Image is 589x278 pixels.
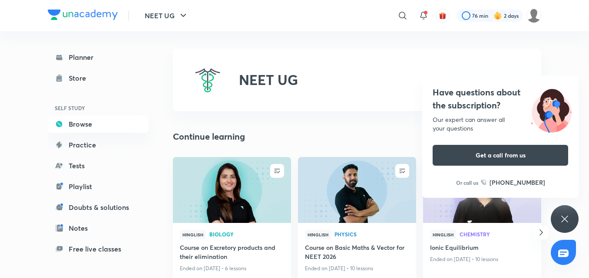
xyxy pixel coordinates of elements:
a: Playlist [48,178,149,195]
a: Browse [48,115,149,133]
a: [PHONE_NUMBER] [481,178,545,187]
a: new-thumbnail [173,157,291,223]
a: Practice [48,136,149,154]
a: Course on Basic Maths & Vector for NEET 2026 [305,243,409,263]
img: streak [493,11,502,20]
button: avatar [436,9,450,23]
img: Company Logo [48,10,118,20]
div: Store [69,73,91,83]
a: Doubts & solutions [48,199,149,216]
a: Ionic Equilibrium [430,243,534,254]
p: Or call us [456,179,478,186]
a: Free live classes [48,240,149,258]
h4: Have questions about the subscription? [433,86,568,112]
p: Ended on [DATE] • 10 lessons [305,263,409,274]
a: Company Logo [48,10,118,22]
img: new-thumbnail [297,156,417,223]
span: Chemistry [460,232,534,237]
button: NEET UG [139,7,194,24]
img: NEET UG [194,66,222,94]
p: Ended on [DATE] • 10 lessons [430,254,534,265]
img: avatar [439,12,447,20]
p: Ended on [DATE] • 6 lessons [180,263,284,274]
img: new-thumbnail [172,156,292,223]
a: Course on Excretory products and their elimination [180,243,284,263]
span: Biology [209,232,284,237]
div: Our expert can answer all your questions [433,115,568,133]
button: Get a call from us [433,145,568,166]
h6: [PHONE_NUMBER] [490,178,545,187]
span: Physics [334,232,409,237]
span: Hinglish [305,230,331,239]
a: Store [48,69,149,87]
span: Hinglish [430,230,456,239]
span: Hinglish [180,230,206,239]
h2: Continue learning [173,130,245,143]
a: Chemistry [460,232,534,238]
a: Biology [209,232,284,238]
a: Physics [334,232,409,238]
h2: NEET UG [239,72,298,88]
a: Tests [48,157,149,174]
a: Planner [48,49,149,66]
img: ttu_illustration_new.svg [524,86,579,133]
img: Tarmanjot Singh [526,8,541,23]
a: new-thumbnail [298,157,416,223]
h6: SELF STUDY [48,101,149,115]
a: Notes [48,219,149,237]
